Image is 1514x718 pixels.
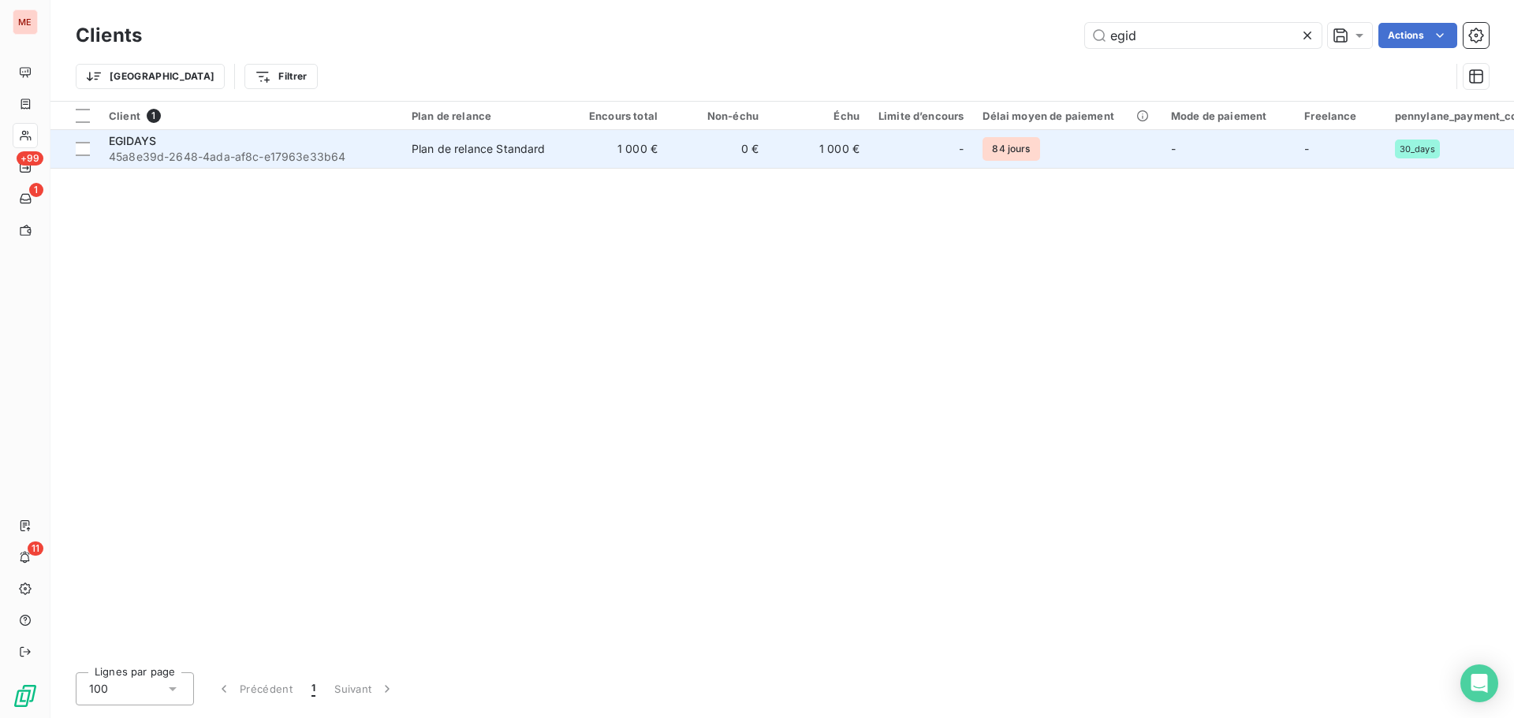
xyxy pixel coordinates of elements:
[311,681,315,697] span: 1
[412,141,546,157] div: Plan de relance Standard
[1304,142,1309,155] span: -
[76,21,142,50] h3: Clients
[302,672,325,705] button: 1
[667,130,768,168] td: 0 €
[29,183,43,197] span: 1
[566,130,667,168] td: 1 000 €
[1400,144,1435,154] span: 30_days
[109,134,156,147] span: EGIDAYS
[109,110,140,122] span: Client
[13,9,38,35] div: ME
[1171,110,1285,122] div: Mode de paiement
[1304,110,1375,122] div: Freelance
[778,110,860,122] div: Échu
[983,137,1039,161] span: 84 jours
[959,141,964,157] span: -
[13,683,38,709] img: Logo LeanPay
[983,110,1151,122] div: Délai moyen de paiement
[147,109,161,123] span: 1
[1460,664,1498,702] div: Open Intercom Messenger
[109,149,393,165] span: 45a8e39d-2648-4ada-af8c-e17963e33b64
[1378,23,1457,48] button: Actions
[412,110,557,122] div: Plan de relance
[76,64,225,89] button: [GEOGRAPHIC_DATA]
[1085,23,1322,48] input: Rechercher
[207,672,302,705] button: Précédent
[89,681,108,697] span: 100
[878,110,964,122] div: Limite d’encours
[28,541,43,556] span: 11
[244,64,317,89] button: Filtrer
[576,110,658,122] div: Encours total
[677,110,759,122] div: Non-échu
[768,130,869,168] td: 1 000 €
[1171,142,1176,155] span: -
[325,672,405,705] button: Suivant
[17,151,43,166] span: +99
